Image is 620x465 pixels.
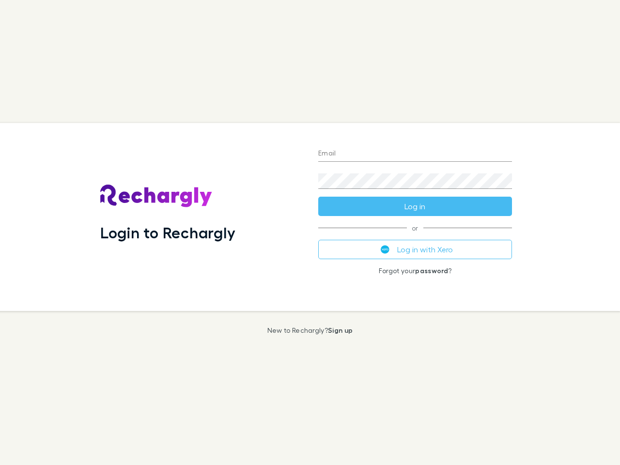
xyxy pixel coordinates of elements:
p: New to Rechargly? [267,326,353,334]
button: Log in [318,197,512,216]
a: Sign up [328,326,353,334]
button: Log in with Xero [318,240,512,259]
h1: Login to Rechargly [100,223,235,242]
img: Rechargly's Logo [100,185,213,208]
img: Xero's logo [381,245,389,254]
a: password [415,266,448,275]
p: Forgot your ? [318,267,512,275]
